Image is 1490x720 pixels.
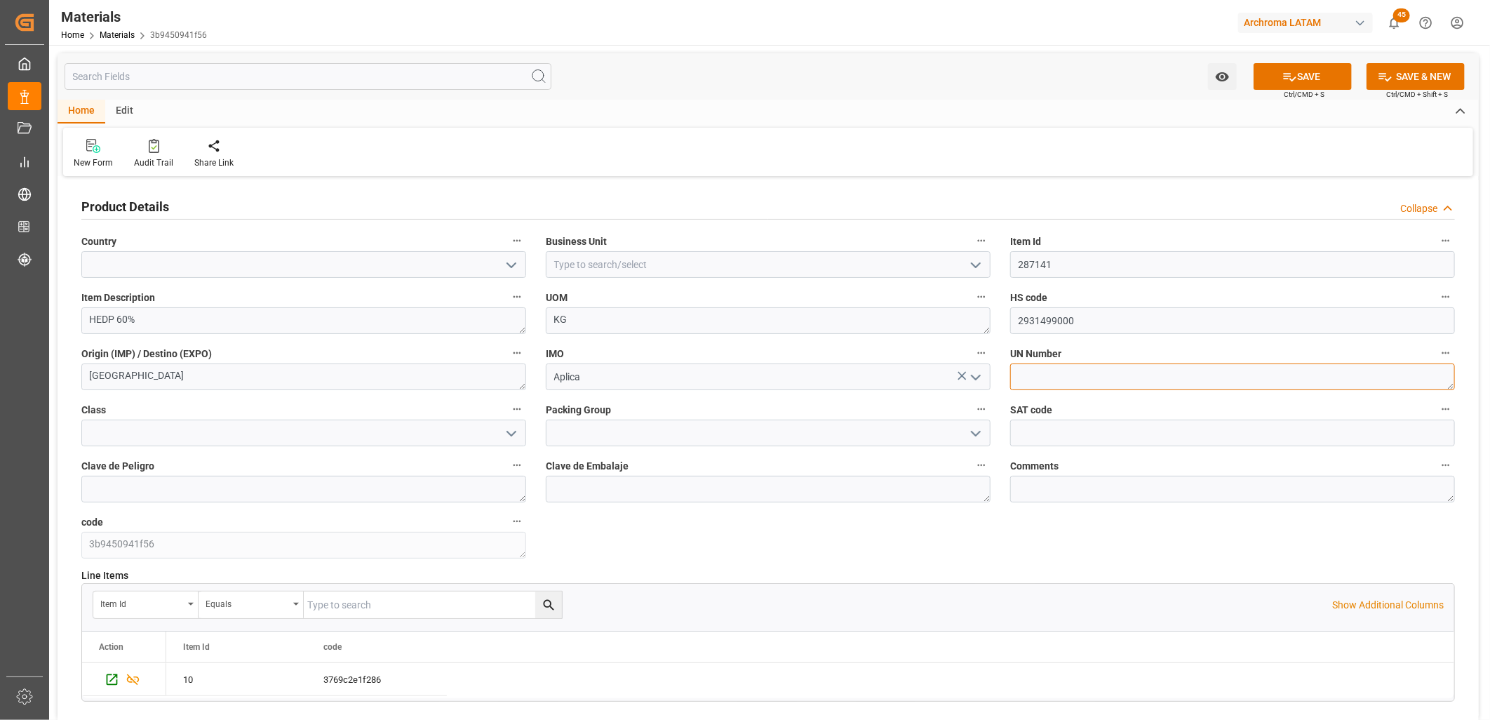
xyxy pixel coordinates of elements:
span: Clave de Embalaje [546,459,629,474]
button: Item Id [1437,232,1455,250]
button: search button [535,592,562,618]
span: Origin (IMP) / Destino (EXPO) [81,347,212,361]
button: Clave de Embalaje [972,456,991,474]
div: Share Link [194,156,234,169]
button: HS code [1437,288,1455,306]
button: Help Center [1410,7,1442,39]
p: Show Additional Columns [1332,598,1444,613]
span: Ctrl/CMD + Shift + S [1386,89,1448,100]
div: Item Id [100,594,183,611]
span: Class [81,403,106,418]
span: Item Id [183,642,210,652]
button: open menu [199,592,304,618]
div: Action [99,642,123,652]
button: Clave de Peligro [508,456,526,474]
button: open menu [965,366,986,388]
span: Packing Group [546,403,611,418]
button: open menu [500,254,521,276]
textarea: [GEOGRAPHIC_DATA] [81,364,526,390]
div: 10 [166,663,307,695]
span: HS code [1010,291,1047,305]
button: code [508,512,526,531]
span: UOM [546,291,568,305]
div: New Form [74,156,113,169]
button: open menu [93,592,199,618]
button: IMO [972,344,991,362]
a: Materials [100,30,135,40]
div: Archroma LATAM [1238,13,1373,33]
button: Country [508,232,526,250]
button: Comments [1437,456,1455,474]
span: Business Unit [546,234,607,249]
button: Archroma LATAM [1238,9,1378,36]
button: open menu [1208,63,1237,90]
div: Press SPACE to select this row. [166,663,447,696]
button: Origin (IMP) / Destino (EXPO) [508,344,526,362]
button: Item Description [508,288,526,306]
a: Home [61,30,84,40]
span: Comments [1010,459,1059,474]
button: Business Unit [972,232,991,250]
div: Collapse [1400,201,1437,216]
span: Country [81,234,116,249]
div: Press SPACE to select this row. [82,663,166,696]
textarea: 3b9450941f56 [81,532,526,559]
textarea: HEDP 60% [81,307,526,334]
textarea: KG [546,307,991,334]
button: open menu [965,254,986,276]
input: Type to search [304,592,562,618]
span: Line Items [81,568,128,583]
button: SAVE [1254,63,1352,90]
input: Search Fields [65,63,551,90]
div: Equals [206,594,288,611]
button: open menu [965,422,986,444]
span: UN Number [1010,347,1061,361]
span: Item Id [1010,234,1041,249]
button: UOM [972,288,991,306]
span: code [81,515,103,530]
button: open menu [500,422,521,444]
span: Item Description [81,291,155,305]
span: Clave de Peligro [81,459,154,474]
div: Edit [105,100,144,124]
input: Type to search/select [546,251,991,278]
span: code [323,642,342,652]
h2: Product Details [81,197,169,216]
span: Ctrl/CMD + S [1284,89,1324,100]
button: UN Number [1437,344,1455,362]
button: SAVE & NEW [1367,63,1465,90]
div: Home [58,100,105,124]
button: SAT code [1437,400,1455,418]
span: 45 [1393,8,1410,22]
div: Materials [61,6,207,27]
button: Packing Group [972,400,991,418]
div: Audit Trail [134,156,173,169]
div: 3769c2e1f286 [307,663,447,695]
button: Class [508,400,526,418]
span: IMO [546,347,564,361]
button: show 45 new notifications [1378,7,1410,39]
span: SAT code [1010,403,1052,418]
